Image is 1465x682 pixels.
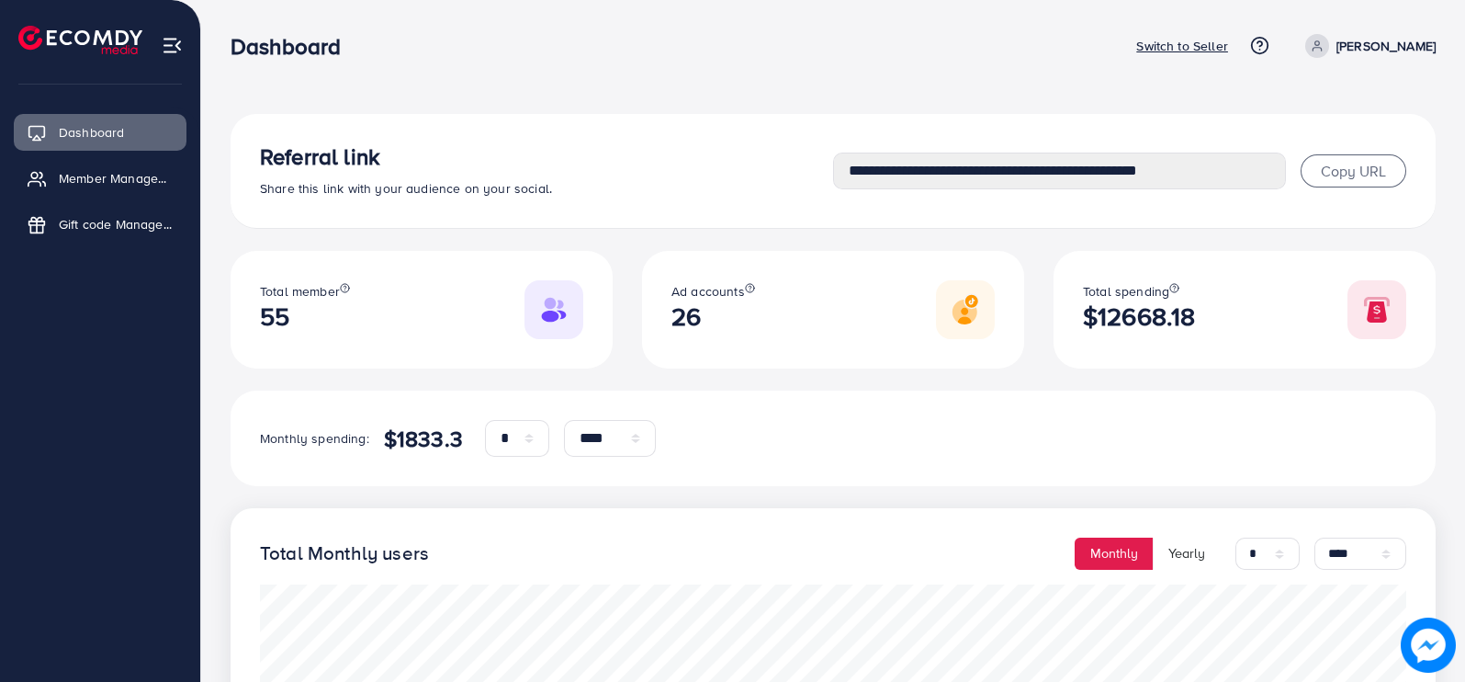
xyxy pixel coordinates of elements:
[671,301,755,332] h2: 26
[524,280,583,339] img: Responsive image
[260,179,552,198] span: Share this link with your audience on your social.
[936,280,995,339] img: Responsive image
[1153,538,1221,570] button: Yearly
[260,282,340,301] span: Total member
[162,35,183,56] img: menu
[1083,282,1169,301] span: Total spending
[14,206,186,243] a: Gift code Management
[384,426,463,452] h4: $1833.3
[1075,538,1154,570] button: Monthly
[231,33,355,60] h3: Dashboard
[1336,35,1436,57] p: [PERSON_NAME]
[1321,161,1386,181] span: Copy URL
[1301,154,1406,188] button: Copy URL
[59,123,124,142] span: Dashboard
[14,114,186,151] a: Dashboard
[260,427,369,449] p: Monthly spending:
[1347,280,1406,339] img: Responsive image
[18,26,142,54] img: logo
[14,160,186,197] a: Member Management
[1298,34,1436,58] a: [PERSON_NAME]
[59,215,173,233] span: Gift code Management
[260,143,833,170] h3: Referral link
[671,282,745,301] span: Ad accounts
[260,301,350,332] h2: 55
[1136,35,1228,57] p: Switch to Seller
[1401,618,1456,673] img: image
[59,169,173,188] span: Member Management
[260,542,429,565] h4: Total Monthly users
[1083,301,1195,332] h2: $12668.18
